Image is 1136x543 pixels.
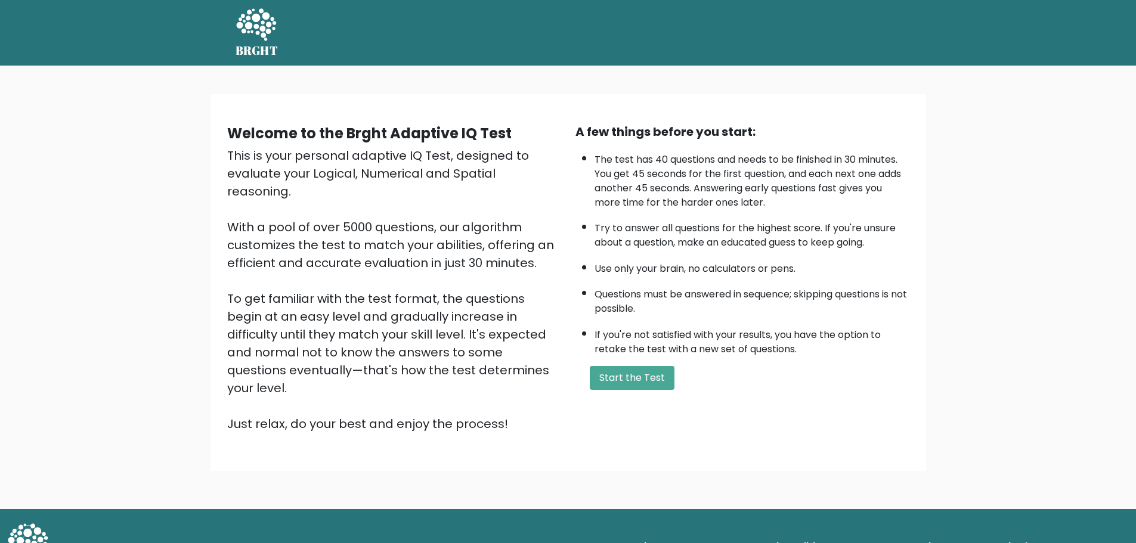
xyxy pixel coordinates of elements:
[595,281,909,316] li: Questions must be answered in sequence; skipping questions is not possible.
[590,366,674,390] button: Start the Test
[236,5,278,61] a: BRGHT
[227,147,561,433] div: This is your personal adaptive IQ Test, designed to evaluate your Logical, Numerical and Spatial ...
[227,123,512,143] b: Welcome to the Brght Adaptive IQ Test
[595,322,909,356] li: If you're not satisfied with your results, you have the option to retake the test with a new set ...
[595,256,909,276] li: Use only your brain, no calculators or pens.
[575,123,909,141] div: A few things before you start:
[236,44,278,58] h5: BRGHT
[595,147,909,210] li: The test has 40 questions and needs to be finished in 30 minutes. You get 45 seconds for the firs...
[595,215,909,250] li: Try to answer all questions for the highest score. If you're unsure about a question, make an edu...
